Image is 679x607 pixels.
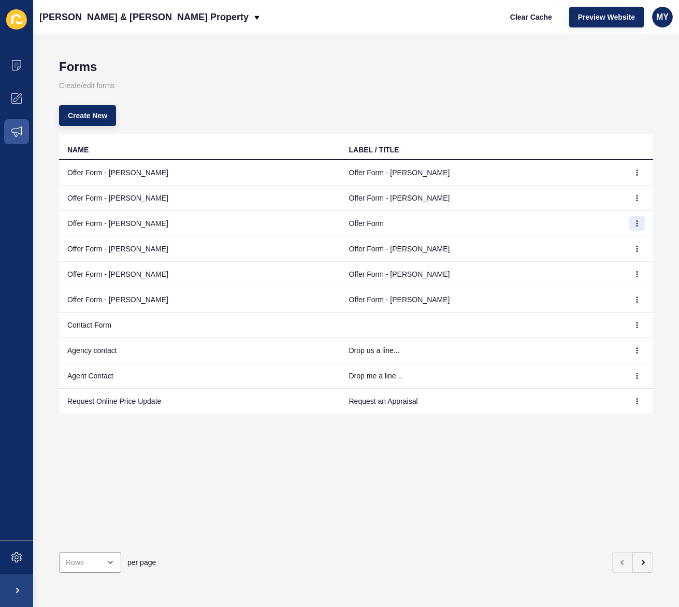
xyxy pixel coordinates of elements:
[341,160,623,186] td: Offer Form - [PERSON_NAME]
[59,363,341,389] td: Agent Contact
[59,313,341,338] td: Contact Form
[341,338,623,363] td: Drop us a line...
[510,12,552,22] span: Clear Cache
[349,145,399,155] div: LABEL / TITLE
[59,211,341,236] td: Offer Form - [PERSON_NAME]
[341,287,623,313] td: Offer Form - [PERSON_NAME]
[656,12,669,22] span: MY
[341,236,623,262] td: Offer Form - [PERSON_NAME]
[341,389,623,414] td: Request an Appraisal
[578,12,635,22] span: Preview Website
[127,557,156,568] span: per page
[59,389,341,414] td: Request Online Price Update
[59,552,121,573] div: open menu
[341,211,623,236] td: Offer Form
[59,186,341,211] td: Offer Form - [PERSON_NAME]
[341,186,623,211] td: Offer Form - [PERSON_NAME]
[68,110,107,121] span: Create New
[39,4,249,30] p: [PERSON_NAME] & [PERSON_NAME] Property
[59,105,116,126] button: Create New
[59,262,341,287] td: Offer Form - [PERSON_NAME]
[67,145,89,155] div: NAME
[501,7,561,27] button: Clear Cache
[341,262,623,287] td: Offer Form - [PERSON_NAME]
[59,236,341,262] td: Offer Form - [PERSON_NAME]
[59,287,341,313] td: Offer Form - [PERSON_NAME]
[59,338,341,363] td: Agency contact
[59,160,341,186] td: Offer Form - [PERSON_NAME]
[59,60,653,74] h1: Forms
[341,363,623,389] td: Drop me a line...
[59,74,653,97] p: Create/edit forms
[569,7,644,27] button: Preview Website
